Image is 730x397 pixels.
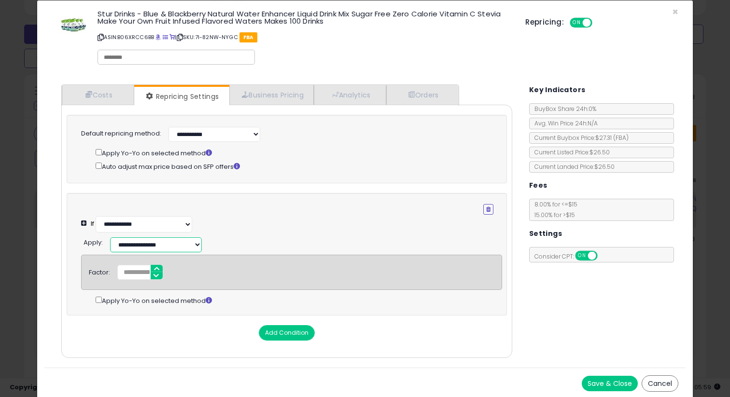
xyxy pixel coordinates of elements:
[672,5,678,19] span: ×
[529,228,562,240] h5: Settings
[386,85,458,105] a: Orders
[529,84,586,96] h5: Key Indicators
[486,206,491,212] i: Remove Condition
[62,85,134,105] a: Costs
[525,18,564,26] h5: Repricing:
[163,33,168,41] a: All offer listings
[530,119,598,127] span: Avg. Win Price 24h: N/A
[642,375,678,392] button: Cancel
[229,85,314,105] a: Business Pricing
[81,129,161,138] label: Default repricing method:
[591,19,606,27] span: OFF
[239,32,257,42] span: FBA
[98,10,511,25] h3: Stur Drinks - Blue & Blackberry Natural Water Enhancer Liquid Drink Mix Sugar Free Zero Calorie V...
[169,33,175,41] a: Your listing only
[96,147,494,158] div: Apply Yo-Yo on selected method
[582,376,638,391] button: Save & Close
[314,85,386,105] a: Analytics
[530,105,596,113] span: BuyBox Share 24h: 0%
[134,87,229,106] a: Repricing Settings
[84,235,103,247] div: :
[96,161,494,172] div: Auto adjust max price based on SFP offers
[530,211,575,219] span: 15.00 % for > $15
[98,29,511,45] p: ASIN: B06XRCC6BB | SKU: 7I-82NW-NYGC
[595,134,629,142] span: $27.31
[530,163,615,171] span: Current Landed Price: $26.50
[530,252,610,260] span: Consider CPT:
[89,265,110,277] div: Factor:
[530,200,577,219] span: 8.00 % for <= $15
[59,10,88,39] img: 41lMJc-VgUS._SL60_.jpg
[529,179,547,192] h5: Fees
[530,134,629,142] span: Current Buybox Price:
[596,252,611,260] span: OFF
[84,238,101,247] span: Apply
[613,134,629,142] span: ( FBA )
[259,325,315,341] button: Add Condition
[530,148,610,156] span: Current Listed Price: $26.50
[96,295,502,306] div: Apply Yo-Yo on selected method
[576,252,588,260] span: ON
[571,19,583,27] span: ON
[155,33,161,41] a: BuyBox page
